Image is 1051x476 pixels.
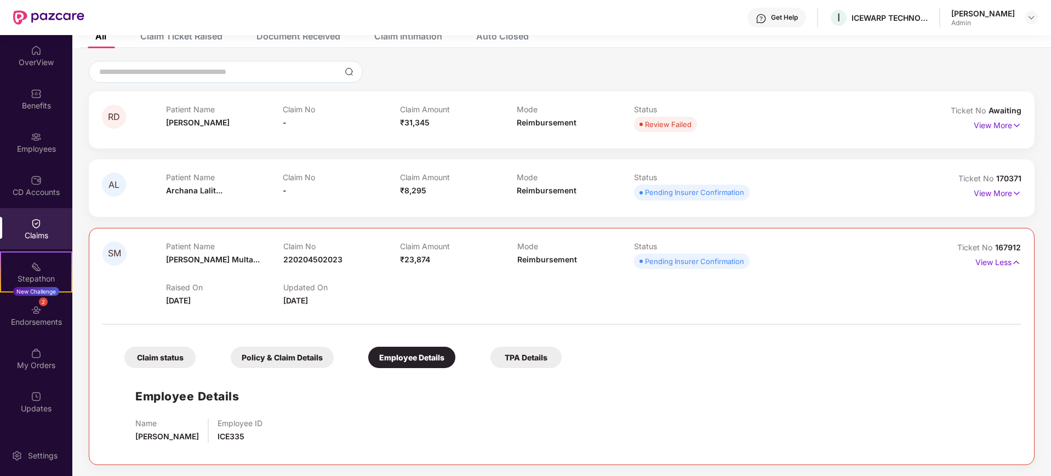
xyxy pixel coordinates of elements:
div: Auto Closed [476,31,529,42]
img: svg+xml;base64,PHN2ZyBpZD0iRHJvcGRvd24tMzJ4MzIiIHhtbG5zPSJodHRwOi8vd3d3LnczLm9yZy8yMDAwL3N2ZyIgd2... [1027,13,1036,22]
img: svg+xml;base64,PHN2ZyBpZD0iU2VhcmNoLTMyeDMyIiB4bWxucz0iaHR0cDovL3d3dy53My5vcmcvMjAwMC9zdmciIHdpZH... [345,67,353,76]
span: 220204502023 [283,255,342,264]
img: svg+xml;base64,PHN2ZyBpZD0iRW5kb3JzZW1lbnRzIiB4bWxucz0iaHR0cDovL3d3dy53My5vcmcvMjAwMC9zdmciIHdpZH... [31,305,42,316]
p: Mode [517,173,634,182]
div: All [95,31,106,42]
div: 2 [39,297,48,306]
span: 170371 [996,174,1021,183]
span: [DATE] [166,296,191,305]
p: Mode [517,242,634,251]
span: Reimbursement [517,118,576,127]
p: Patient Name [166,173,283,182]
span: I [837,11,840,24]
div: Pending Insurer Confirmation [645,256,744,267]
div: Get Help [771,13,798,22]
div: Admin [951,19,1015,27]
img: svg+xml;base64,PHN2ZyBpZD0iRW1wbG95ZWVzIiB4bWxucz0iaHR0cDovL3d3dy53My5vcmcvMjAwMC9zdmciIHdpZHRoPS... [31,131,42,142]
span: [PERSON_NAME] [135,432,199,441]
img: svg+xml;base64,PHN2ZyBpZD0iU2V0dGluZy0yMHgyMCIgeG1sbnM9Imh0dHA6Ly93d3cudzMub3JnLzIwMDAvc3ZnIiB3aW... [12,450,22,461]
p: View More [974,185,1021,199]
p: Employee ID [218,418,262,428]
p: Raised On [166,283,283,292]
div: New Challenge [13,287,59,296]
p: Status [634,242,751,251]
span: Ticket No [957,243,995,252]
span: AL [108,180,119,190]
div: Document Received [256,31,340,42]
img: svg+xml;base64,PHN2ZyB4bWxucz0iaHR0cDovL3d3dy53My5vcmcvMjAwMC9zdmciIHdpZHRoPSIxNyIgaGVpZ2h0PSIxNy... [1012,119,1021,131]
span: - [283,118,287,127]
div: Settings [25,450,61,461]
h1: Employee Details [135,387,239,405]
img: svg+xml;base64,PHN2ZyBpZD0iQmVuZWZpdHMiIHhtbG5zPSJodHRwOi8vd3d3LnczLm9yZy8yMDAwL3N2ZyIgd2lkdGg9Ij... [31,88,42,99]
span: Ticket No [951,106,989,115]
p: Status [634,173,751,182]
div: Policy & Claim Details [231,347,334,368]
img: svg+xml;base64,PHN2ZyBpZD0iVXBkYXRlZCIgeG1sbnM9Imh0dHA6Ly93d3cudzMub3JnLzIwMDAvc3ZnIiB3aWR0aD0iMj... [31,391,42,402]
p: Updated On [283,283,400,292]
span: SM [108,249,121,258]
p: Claim Amount [400,242,517,251]
div: Review Failed [645,119,692,130]
img: svg+xml;base64,PHN2ZyB4bWxucz0iaHR0cDovL3d3dy53My5vcmcvMjAwMC9zdmciIHdpZHRoPSIxNyIgaGVpZ2h0PSIxNy... [1012,256,1021,268]
span: 167912 [995,243,1021,252]
img: svg+xml;base64,PHN2ZyBpZD0iTXlfT3JkZXJzIiBkYXRhLW5hbWU9Ik15IE9yZGVycyIgeG1sbnM9Imh0dHA6Ly93d3cudz... [31,348,42,359]
img: svg+xml;base64,PHN2ZyB4bWxucz0iaHR0cDovL3d3dy53My5vcmcvMjAwMC9zdmciIHdpZHRoPSIyMSIgaGVpZ2h0PSIyMC... [31,261,42,272]
img: svg+xml;base64,PHN2ZyBpZD0iQ0RfQWNjb3VudHMiIGRhdGEtbmFtZT0iQ0QgQWNjb3VudHMiIHhtbG5zPSJodHRwOi8vd3... [31,175,42,186]
p: Mode [517,105,634,114]
p: Patient Name [166,105,283,114]
p: View Less [975,254,1021,268]
div: [PERSON_NAME] [951,8,1015,19]
p: Status [634,105,751,114]
span: ₹31,345 [400,118,430,127]
p: Claim No [283,173,400,182]
span: [DATE] [283,296,308,305]
div: TPA Details [490,347,562,368]
p: View More [974,117,1021,131]
span: [PERSON_NAME] Multa... [166,255,260,264]
span: RD [108,112,120,122]
p: Claim No [283,105,400,114]
img: svg+xml;base64,PHN2ZyBpZD0iSGVscC0zMngzMiIgeG1sbnM9Imh0dHA6Ly93d3cudzMub3JnLzIwMDAvc3ZnIiB3aWR0aD... [756,13,767,24]
span: Ticket No [958,174,996,183]
div: Claim Intimation [374,31,442,42]
div: Claim status [124,347,196,368]
img: New Pazcare Logo [13,10,84,25]
span: [PERSON_NAME] [166,118,230,127]
span: ₹8,295 [400,186,426,195]
p: Claim No [283,242,400,251]
div: Pending Insurer Confirmation [645,187,744,198]
div: Employee Details [368,347,455,368]
p: Name [135,418,199,428]
img: svg+xml;base64,PHN2ZyB4bWxucz0iaHR0cDovL3d3dy53My5vcmcvMjAwMC9zdmciIHdpZHRoPSIxNyIgaGVpZ2h0PSIxNy... [1012,187,1021,199]
img: svg+xml;base64,PHN2ZyBpZD0iQ2xhaW0iIHhtbG5zPSJodHRwOi8vd3d3LnczLm9yZy8yMDAwL3N2ZyIgd2lkdGg9IjIwIi... [31,218,42,229]
div: Stepathon [1,273,71,284]
span: Archana Lalit... [166,186,222,195]
p: Claim Amount [400,173,517,182]
span: - [283,186,287,195]
p: Claim Amount [400,105,517,114]
span: Reimbursement [517,255,577,264]
div: ICEWARP TECHNOLOGIES PRIVATE LIMITED [852,13,928,23]
p: Patient Name [166,242,283,251]
img: svg+xml;base64,PHN2ZyBpZD0iSG9tZSIgeG1sbnM9Imh0dHA6Ly93d3cudzMub3JnLzIwMDAvc3ZnIiB3aWR0aD0iMjAiIG... [31,45,42,56]
span: ₹23,874 [400,255,430,264]
span: Reimbursement [517,186,576,195]
div: Claim Ticket Raised [140,31,222,42]
span: Awaiting [989,106,1021,115]
span: ICE335 [218,432,244,441]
